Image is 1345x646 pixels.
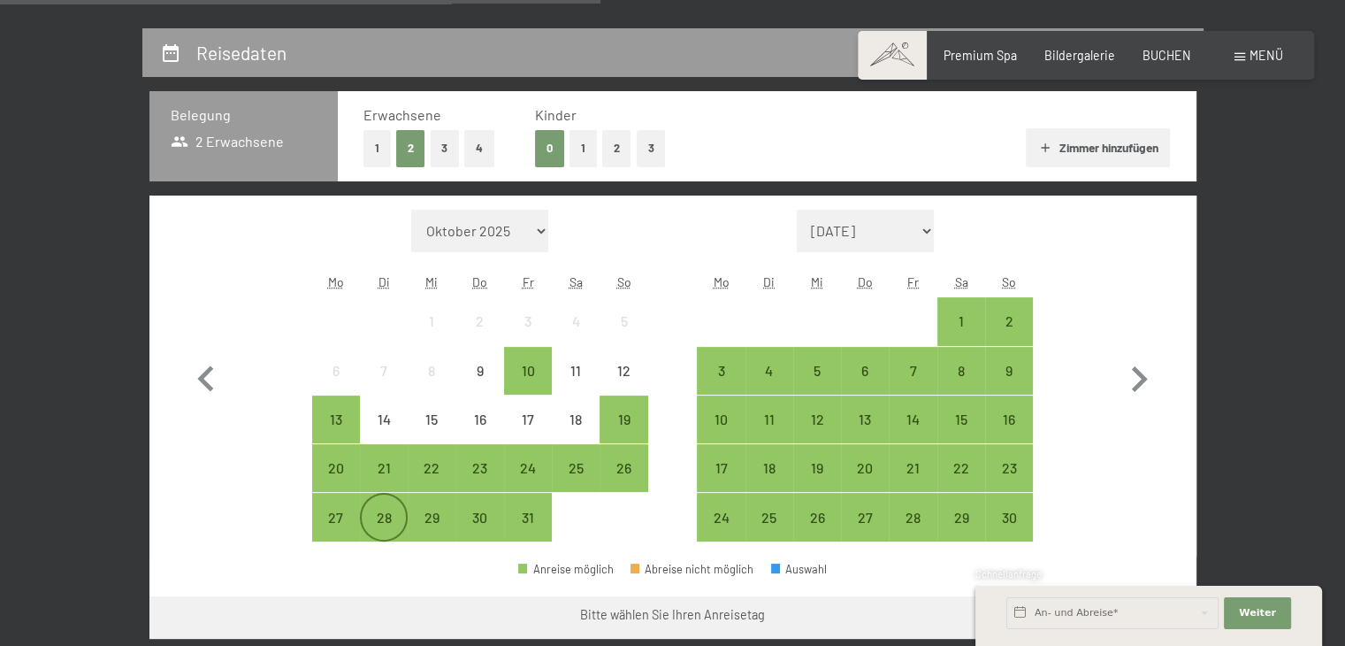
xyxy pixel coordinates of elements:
div: 25 [554,461,598,505]
div: Anreise möglich [745,347,793,395]
abbr: Donnerstag [858,274,873,289]
div: Anreise möglich [985,444,1033,492]
button: Zimmer hinzufügen [1026,128,1170,167]
div: Thu Oct 30 2025 [456,493,504,541]
div: Wed Nov 19 2025 [793,444,841,492]
div: Mon Nov 24 2025 [697,493,745,541]
div: Thu Oct 16 2025 [456,396,504,443]
a: Bildergalerie [1044,48,1115,63]
div: 17 [506,412,550,457]
button: 1 [363,130,391,166]
div: Anreise möglich [937,444,985,492]
div: Sun Nov 02 2025 [985,297,1033,345]
div: Wed Oct 22 2025 [408,444,455,492]
div: 14 [890,412,935,457]
div: Thu Nov 06 2025 [841,347,889,395]
div: 29 [939,511,983,555]
div: Thu Oct 09 2025 [456,347,504,395]
div: Anreise möglich [518,564,614,575]
div: 8 [939,364,983,408]
div: 20 [843,461,887,505]
button: 3 [637,130,666,166]
div: 13 [314,412,358,457]
div: Fri Nov 14 2025 [889,396,936,443]
div: Anreise möglich [937,396,985,443]
div: Thu Oct 02 2025 [456,297,504,345]
div: Mon Nov 03 2025 [697,347,745,395]
div: 30 [458,511,502,555]
div: Wed Nov 12 2025 [793,396,841,443]
div: Anreise nicht möglich [408,396,455,443]
div: Anreise möglich [937,347,985,395]
div: Wed Nov 05 2025 [793,347,841,395]
div: 8 [409,364,454,408]
div: Anreise nicht möglich [552,396,600,443]
div: Anreise möglich [504,493,552,541]
div: Anreise nicht möglich [600,297,647,345]
div: Anreise möglich [889,444,936,492]
div: Sun Oct 26 2025 [600,444,647,492]
div: 17 [699,461,743,505]
div: Anreise nicht möglich [552,347,600,395]
div: Anreise möglich [600,396,647,443]
span: Erwachsene [363,106,441,123]
a: BUCHEN [1142,48,1191,63]
div: Anreise möglich [793,347,841,395]
div: Anreise möglich [985,493,1033,541]
div: Anreise möglich [841,396,889,443]
div: Fri Oct 31 2025 [504,493,552,541]
div: Anreise nicht möglich [504,297,552,345]
div: Tue Oct 14 2025 [360,396,408,443]
div: Anreise möglich [889,396,936,443]
abbr: Sonntag [1002,274,1016,289]
abbr: Sonntag [617,274,631,289]
div: 11 [554,364,598,408]
div: Sat Oct 11 2025 [552,347,600,395]
div: 5 [601,314,646,358]
button: 3 [431,130,460,166]
div: 25 [747,511,791,555]
div: Anreise möglich [312,396,360,443]
div: 28 [890,511,935,555]
div: Anreise möglich [889,493,936,541]
div: 28 [362,511,406,555]
div: Bitte wählen Sie Ihren Anreisetag [580,606,765,624]
div: Wed Oct 01 2025 [408,297,455,345]
div: 10 [506,364,550,408]
button: 4 [464,130,494,166]
div: 27 [314,511,358,555]
abbr: Samstag [569,274,583,289]
div: 2 [987,314,1031,358]
div: Fri Oct 10 2025 [504,347,552,395]
div: 23 [458,461,502,505]
h3: Belegung [171,105,317,125]
div: Anreise möglich [793,396,841,443]
div: Anreise möglich [841,347,889,395]
div: Anreise möglich [312,493,360,541]
div: 12 [795,412,839,457]
div: Anreise möglich [889,347,936,395]
div: Anreise möglich [841,493,889,541]
div: 11 [747,412,791,457]
div: Sat Nov 08 2025 [937,347,985,395]
div: 23 [987,461,1031,505]
div: Sun Nov 23 2025 [985,444,1033,492]
div: Fri Nov 07 2025 [889,347,936,395]
div: Sun Nov 30 2025 [985,493,1033,541]
div: Anreise möglich [408,493,455,541]
div: 7 [890,364,935,408]
div: 29 [409,511,454,555]
div: Anreise möglich [745,493,793,541]
div: Abreise nicht möglich [630,564,754,575]
div: Anreise möglich [312,444,360,492]
div: 6 [843,364,887,408]
div: Tue Oct 07 2025 [360,347,408,395]
div: 27 [843,511,887,555]
div: Auswahl [771,564,828,575]
div: 26 [601,461,646,505]
div: 31 [506,511,550,555]
div: Tue Nov 25 2025 [745,493,793,541]
div: 1 [939,314,983,358]
div: Anreise möglich [456,444,504,492]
